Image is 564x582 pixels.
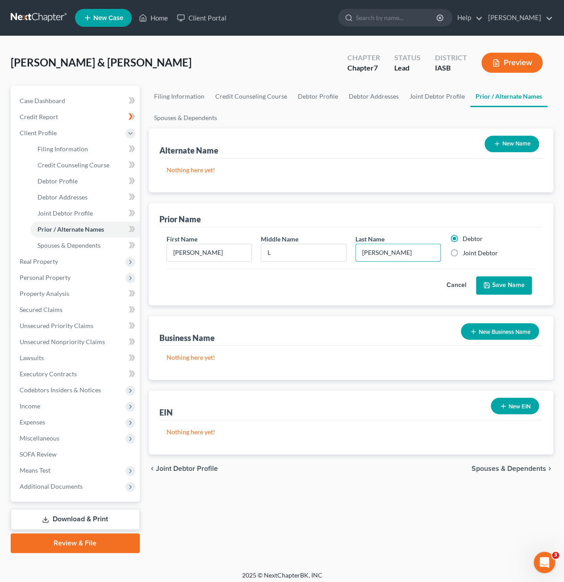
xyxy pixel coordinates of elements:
span: Property Analysis [20,290,69,297]
a: Executory Contracts [13,366,140,382]
a: Debtor Profile [292,86,343,107]
span: Filing Information [38,145,88,153]
span: Codebtors Insiders & Notices [20,386,101,394]
div: District [435,53,467,63]
a: Prior / Alternate Names [30,221,140,237]
button: Spouses & Dependents chevron_right [472,465,553,472]
div: Business Name [159,333,215,343]
span: Joint Debtor Profile [156,465,218,472]
a: Lawsuits [13,350,140,366]
span: Spouses & Dependents [472,465,546,472]
i: chevron_left [149,465,156,472]
span: Means Test [20,466,50,474]
a: Spouses & Dependents [149,107,222,129]
a: Prior / Alternate Names [470,86,547,107]
a: Credit Counseling Course [30,157,140,173]
input: Search by name... [356,9,438,26]
span: 7 [374,63,378,72]
span: Lawsuits [20,354,44,362]
i: chevron_right [546,465,553,472]
div: Chapter [347,63,380,73]
a: Credit Report [13,109,140,125]
span: Debtor Addresses [38,193,88,201]
span: SOFA Review [20,450,57,458]
input: Enter first name... [167,244,252,261]
button: Save Name [476,276,532,295]
div: Alternate Name [159,145,218,156]
span: Prior / Alternate Names [38,225,104,233]
span: Joint Debtor Profile [38,209,93,217]
div: EIN [159,407,173,418]
label: Middle Name [261,234,298,244]
button: New EIN [491,398,539,414]
button: New Business Name [461,323,539,340]
a: Credit Counseling Course [210,86,292,107]
a: Property Analysis [13,286,140,302]
iframe: Intercom live chat [534,552,555,573]
span: Credit Counseling Course [38,161,109,169]
span: Case Dashboard [20,97,65,104]
label: First Name [167,234,197,244]
button: New Name [485,136,539,152]
a: Joint Debtor Profile [30,205,140,221]
a: Case Dashboard [13,93,140,109]
button: chevron_left Joint Debtor Profile [149,465,218,472]
a: Debtor Addresses [30,189,140,205]
p: Nothing here yet! [167,428,535,436]
a: Filing Information [149,86,210,107]
p: Nothing here yet! [167,353,535,362]
div: Chapter [347,53,380,63]
span: Last Name [355,235,384,243]
span: Client Profile [20,129,57,137]
label: Joint Debtor [462,249,497,258]
a: SOFA Review [13,446,140,462]
a: Joint Debtor Profile [404,86,470,107]
button: Preview [481,53,543,73]
a: [PERSON_NAME] [484,10,553,26]
span: Debtor Profile [38,177,78,185]
div: Prior Name [159,214,201,224]
span: Real Property [20,258,58,265]
input: Enter last name... [356,244,441,261]
span: Credit Report [20,113,58,121]
a: Home [134,10,172,26]
a: Client Portal [172,10,230,26]
span: Unsecured Nonpriority Claims [20,338,105,345]
span: Miscellaneous [20,434,59,442]
a: Debtor Addresses [343,86,404,107]
a: Filing Information [30,141,140,157]
a: Review & File [11,533,140,553]
span: Secured Claims [20,306,63,313]
a: Debtor Profile [30,173,140,189]
span: Executory Contracts [20,370,77,378]
span: Additional Documents [20,482,83,490]
span: Personal Property [20,274,71,281]
p: Nothing here yet! [167,166,535,175]
span: New Case [93,15,123,21]
a: Secured Claims [13,302,140,318]
label: Debtor [462,234,482,243]
div: Status [394,53,421,63]
span: Unsecured Priority Claims [20,322,93,329]
button: Cancel [437,277,476,295]
a: Help [453,10,483,26]
a: Spouses & Dependents [30,237,140,254]
a: Download & Print [11,509,140,530]
div: IASB [435,63,467,73]
span: Spouses & Dependents [38,241,100,249]
span: Expenses [20,418,45,426]
a: Unsecured Nonpriority Claims [13,334,140,350]
input: M.I [261,244,346,261]
span: 3 [552,552,559,559]
span: Income [20,402,40,410]
span: [PERSON_NAME] & [PERSON_NAME] [11,56,192,69]
a: Unsecured Priority Claims [13,318,140,334]
div: Lead [394,63,421,73]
